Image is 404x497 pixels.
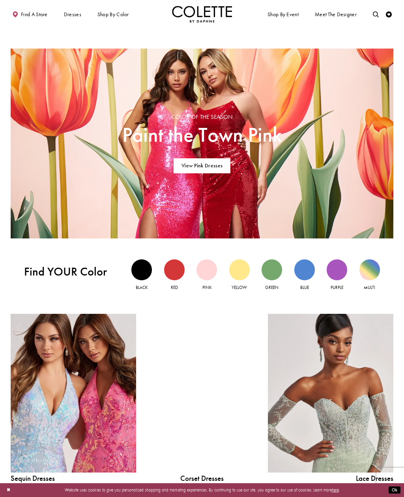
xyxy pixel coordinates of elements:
span: Green [265,285,279,290]
div: Red view [164,259,185,280]
span: Meet the designer [315,11,357,17]
a: colette by daphne models wearing spring 2025 dresses Related Link [11,49,393,238]
div: Multi view [359,259,380,280]
a: Yellow view Yellow [229,259,250,291]
span: Paint the Town Pink [122,123,282,146]
a: Purple view Purple [327,259,347,291]
a: Find a store [11,6,49,23]
a: Sequin Dresses Related Link [11,314,136,473]
a: Green view Green [262,259,282,291]
a: Visit Home Page [172,6,232,23]
span: Blue [300,285,309,290]
a: Toggle search [371,6,380,23]
span: Pink [202,285,211,290]
div: Purple view [327,259,347,280]
span: Shop By Event [267,11,299,17]
span: Red [171,285,178,290]
div: Blue view [294,259,315,280]
span: Shop by color [97,11,129,17]
a: Pink view Pink [196,259,217,291]
a: View Pink Dresses [174,158,231,174]
span: Color of the Season [122,114,282,120]
span: Black [136,285,148,290]
span: Lace Dresses [268,475,393,482]
a: Corset Dresses [157,475,247,482]
span: Dresses [62,6,83,23]
span: Yellow [232,285,247,290]
span: Multi [364,285,375,290]
span: Shop By Event [266,6,300,23]
div: Pink view [196,259,217,280]
a: Black view Black [131,259,152,291]
span: Find YOUR Color [24,265,118,279]
a: Blue view Blue [294,259,315,291]
a: Check Wishlist [384,6,393,23]
img: Colette by Daphne [172,6,232,23]
span: Shop by color [96,6,130,23]
span: Purple [331,285,343,290]
span: Sequin Dresses [11,475,136,482]
a: Lace Dress Spring 2025 collection Related Link [268,314,393,473]
button: Close Dialog [4,485,13,495]
a: here [332,487,339,493]
p: Website uses cookies to give you personalized shopping and marketing experiences. By continuing t... [43,486,361,494]
div: Yellow view [229,259,250,280]
button: Submit Dialog [389,486,400,494]
a: Meet the designer [313,6,358,23]
span: Dresses [64,11,81,17]
span: Find a store [21,11,48,17]
a: Multi view Multi [359,259,380,291]
div: Black view [131,259,152,280]
a: Red view Red [164,259,185,291]
div: Green view [262,259,282,280]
